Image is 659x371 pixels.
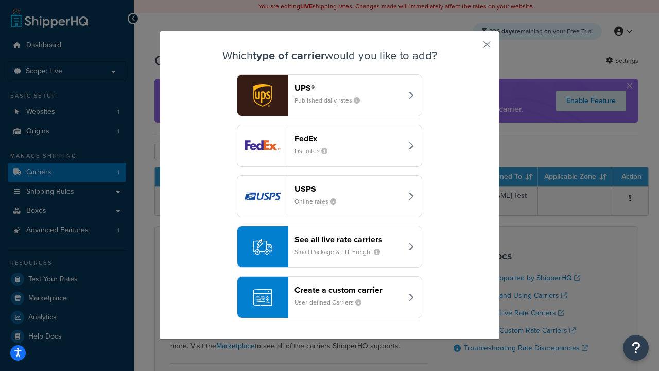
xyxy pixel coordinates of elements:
button: fedEx logoFedExList rates [237,125,422,167]
small: Online rates [294,197,344,206]
img: usps logo [237,176,288,217]
button: Create a custom carrierUser-defined Carriers [237,276,422,318]
strong: type of carrier [253,47,325,64]
header: FedEx [294,133,402,143]
header: UPS® [294,83,402,93]
small: User-defined Carriers [294,298,370,307]
img: ups logo [237,75,288,116]
button: See all live rate carriersSmall Package & LTL Freight [237,226,422,268]
small: Small Package & LTL Freight [294,247,388,257]
header: USPS [294,184,402,194]
button: usps logoUSPSOnline rates [237,175,422,217]
header: Create a custom carrier [294,285,402,295]
img: fedEx logo [237,125,288,166]
button: ups logoUPS®Published daily rates [237,74,422,116]
button: Open Resource Center [623,335,649,361]
img: icon-carrier-liverate-becf4550.svg [253,237,272,257]
small: Published daily rates [294,96,368,105]
small: List rates [294,146,336,156]
header: See all live rate carriers [294,234,402,244]
img: icon-carrier-custom-c93b8a24.svg [253,288,272,307]
h3: Which would you like to add? [186,49,473,62]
